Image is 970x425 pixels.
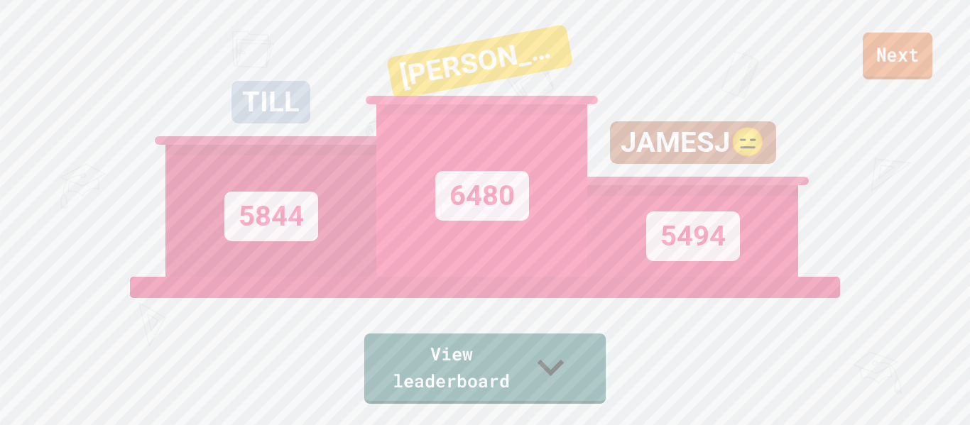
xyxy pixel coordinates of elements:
div: TILL [231,81,310,123]
a: Next [863,33,932,79]
div: 5494 [646,211,740,261]
div: 5844 [224,192,318,241]
a: View leaderboard [364,333,606,404]
div: [PERSON_NAME] [386,24,574,100]
div: 6480 [435,171,529,221]
div: JAMESJ😑 [610,121,776,164]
